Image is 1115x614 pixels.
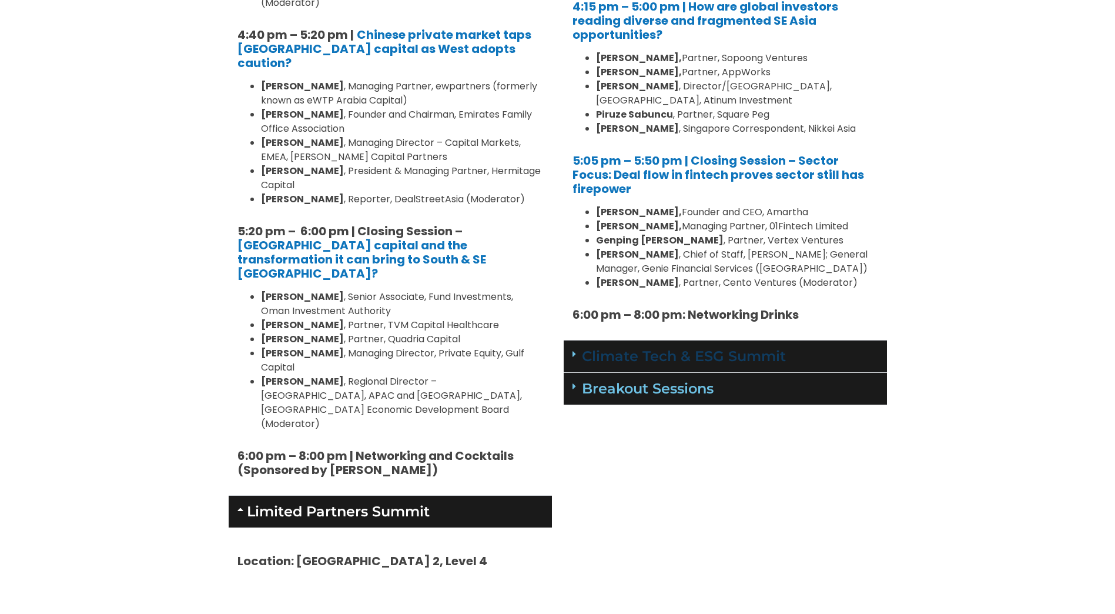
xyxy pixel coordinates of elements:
[261,164,543,192] li: , President & Managing Partner, Hermitage Capital
[261,108,344,121] strong: [PERSON_NAME]
[582,380,714,397] a: Breakout Sessions
[596,122,878,136] li: , Singapore Correspondent, Nikkei Asia
[596,233,724,247] b: Genping [PERSON_NAME]
[596,108,878,122] li: , Partner, Square Peg
[596,108,673,121] strong: Piruze Sabuncu
[572,306,799,323] strong: 6:00 pm – 8:00 pm: Networking Drinks
[596,219,878,233] li: Managing Partner, 01Fintech Limited
[261,79,344,93] strong: [PERSON_NAME]
[582,348,786,365] a: Climate Tech & ESG Summit
[237,26,531,71] a: Chinese private market taps [GEOGRAPHIC_DATA] capital as West adopts caution?
[261,332,543,346] li: , Partner, Quadria Capital
[261,290,344,303] strong: [PERSON_NAME]
[596,51,878,65] li: Partner, Sopoong Ventures
[596,248,878,276] li: , Chief of Staff, [PERSON_NAME]; General Manager, Genie Financial Services ([GEOGRAPHIC_DATA])
[596,219,682,233] b: [PERSON_NAME],
[261,375,543,431] li: , Regional Director – [GEOGRAPHIC_DATA], APAC and [GEOGRAPHIC_DATA], [GEOGRAPHIC_DATA] Economic D...
[596,79,878,108] li: , Director/[GEOGRAPHIC_DATA], [GEOGRAPHIC_DATA], Atinum Investment
[596,248,679,261] strong: [PERSON_NAME]
[596,276,679,289] b: [PERSON_NAME]
[261,375,344,388] strong: [PERSON_NAME]
[261,192,344,206] strong: [PERSON_NAME]
[261,332,344,346] strong: [PERSON_NAME]
[247,503,430,520] a: Limited Partners Summit
[237,553,487,569] strong: Location: [GEOGRAPHIC_DATA] 2, Level 4
[237,26,354,43] strong: 4:40 pm – 5:20 pm |
[596,122,679,135] strong: [PERSON_NAME]
[261,192,543,206] li: , Reporter, DealStreetAsia (Moderator)
[596,79,679,93] strong: [PERSON_NAME]
[237,223,463,239] strong: 5:20 pm – 6:00 pm | Closing Session –
[261,346,543,375] li: , Managing Director, Private Equity, Gulf Capital
[261,346,344,360] strong: [PERSON_NAME]
[261,290,543,318] li: , Senior Associate, Fund Investments, Oman Investment Authority
[261,318,543,332] li: , Partner, TVM Capital Healthcare
[261,108,543,136] li: , Founder and Chairman, Emirates Family Office Association
[261,79,543,108] li: , Managing Partner, ewpartners (formerly known as eWTP Arabia Capital)
[237,237,486,282] a: [GEOGRAPHIC_DATA] capital and the transformation it can bring to South & SE [GEOGRAPHIC_DATA]?
[596,65,878,79] li: Partner, AppWorks
[261,136,344,149] strong: [PERSON_NAME]
[596,205,682,219] b: [PERSON_NAME],
[572,152,864,197] a: 5:05 pm – 5:50 pm | Closing Session – Sector Focus: Deal flow in fintech proves sector still has ...
[596,276,878,290] li: , Partner, Cento Ventures (Moderator)
[596,51,682,65] b: [PERSON_NAME],
[261,318,344,332] strong: [PERSON_NAME]
[596,233,878,248] li: , Partner, Vertex Ventures
[596,65,682,79] b: [PERSON_NAME],
[261,164,344,178] strong: [PERSON_NAME]
[261,136,543,164] li: , Managing Director – Capital Markets, EMEA, [PERSON_NAME] Capital Partners
[237,448,514,478] strong: 6:00 pm – 8:00 pm | Networking and Cocktails (Sponsored by [PERSON_NAME])
[596,205,878,219] li: Founder and CEO, Amartha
